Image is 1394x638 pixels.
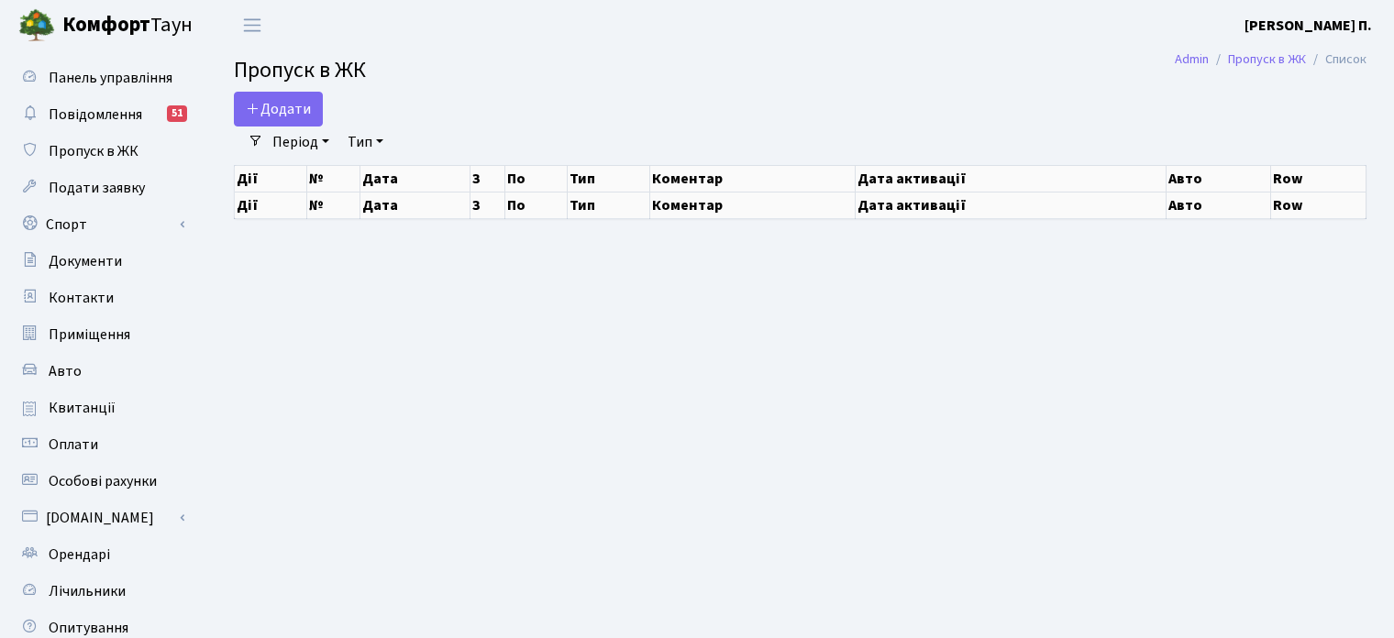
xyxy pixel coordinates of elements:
button: Переключити навігацію [229,10,275,40]
a: Авто [9,353,193,390]
b: [PERSON_NAME] П. [1245,16,1372,36]
th: Дата [360,165,470,192]
th: По [504,165,567,192]
li: Список [1306,49,1366,70]
th: № [307,165,360,192]
a: Приміщення [9,316,193,353]
span: Оплати [49,434,98,455]
th: Дата активації [856,192,1167,218]
span: Повідомлення [49,104,142,125]
b: Комфорт [62,10,150,39]
nav: breadcrumb [1147,40,1394,79]
span: Панель управління [49,68,172,88]
a: Панель управління [9,60,193,96]
th: Row [1271,165,1366,192]
span: Подати заявку [49,178,145,198]
span: Орендарі [49,544,110,565]
span: Документи [49,251,122,271]
th: Авто [1166,165,1271,192]
a: Додати [234,92,323,126]
span: Авто [49,361,82,381]
span: Пропуск в ЖК [49,141,138,161]
th: Дата [360,192,470,218]
img: logo.png [18,7,55,44]
a: Подати заявку [9,170,193,206]
th: Дії [235,165,307,192]
th: По [504,192,567,218]
th: Коментар [650,192,856,218]
a: Період [265,126,337,158]
th: З [470,192,504,218]
span: Приміщення [49,324,130,345]
th: Коментар [650,165,856,192]
a: Квитанції [9,390,193,426]
th: № [307,192,360,218]
th: Тип [568,192,650,218]
a: Пропуск в ЖК [9,133,193,170]
a: Контакти [9,280,193,316]
th: З [470,165,504,192]
th: Дата активації [856,165,1167,192]
span: Таун [62,10,193,41]
th: Авто [1166,192,1271,218]
th: Тип [568,165,650,192]
span: Опитування [49,618,128,638]
a: Повідомлення51 [9,96,193,133]
a: [DOMAIN_NAME] [9,500,193,536]
span: Квитанції [49,398,116,418]
a: Оплати [9,426,193,463]
a: Admin [1175,49,1209,69]
span: Лічильники [49,581,126,601]
a: Тип [340,126,391,158]
a: Лічильники [9,573,193,610]
div: 51 [167,105,187,122]
th: Row [1271,192,1366,218]
span: Контакти [49,288,114,308]
a: Документи [9,243,193,280]
a: Спорт [9,206,193,243]
a: [PERSON_NAME] П. [1245,15,1372,37]
a: Орендарі [9,536,193,573]
a: Особові рахунки [9,463,193,500]
span: Додати [246,99,311,119]
a: Пропуск в ЖК [1228,49,1306,69]
th: Дії [235,192,307,218]
span: Пропуск в ЖК [234,54,366,86]
span: Особові рахунки [49,471,157,491]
